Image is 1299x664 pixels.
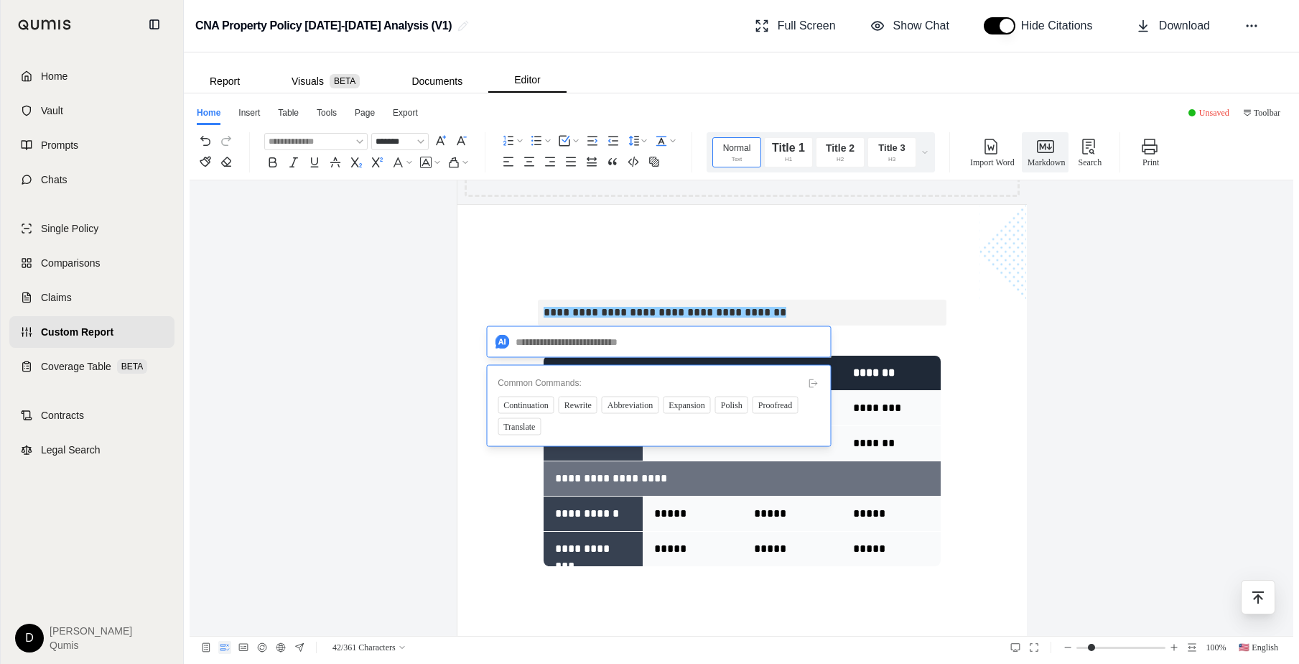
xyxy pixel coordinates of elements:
span: Hide Citations [1021,17,1102,34]
span: Prompts [41,138,78,152]
span: BETA [330,74,360,88]
button: Report [184,70,266,93]
a: Legal Search [9,434,174,466]
div: Page [355,106,375,125]
a: Prompts [9,129,174,161]
a: Coverage TableBETA [9,351,174,382]
div: Home [197,106,220,125]
a: Custom Report [9,316,174,348]
div: Table [278,106,299,125]
div: Common Commands: [498,377,819,389]
span: Home [41,69,67,83]
button: Import Word [964,132,1018,172]
span: Chats [41,172,67,187]
a: Home [9,60,174,92]
span: [PERSON_NAME] [50,624,132,638]
a: Chats [9,164,174,195]
span: Coverage Table [41,359,111,374]
span: Characters [329,640,410,655]
p: Print [1142,155,1159,170]
button: Proofread [753,397,798,414]
button: Rewrite [559,397,597,414]
p: Search [1078,155,1102,170]
span: 361 [343,640,356,655]
button: Translate [498,418,541,435]
button: Search [1072,132,1105,172]
button: Continuation [498,397,554,414]
div: text [720,157,753,162]
button: Print [1135,132,1165,172]
span: Claims [41,290,72,305]
a: Vault [9,95,174,126]
span: Show Chat [893,17,949,34]
img: Qumis Logo [18,19,72,30]
span: Single Policy [41,221,98,236]
a: Single Policy [9,213,174,244]
div: Title 2 [824,142,857,155]
button: Full Screen [749,11,842,40]
button: Documents [386,70,488,93]
div: h3 [875,157,908,162]
span: Custom Report [41,325,113,339]
button: Visuals [266,70,386,93]
span: BETA [117,359,147,374]
button: Toolbar [1237,104,1286,121]
button: 42/361Characters [327,641,411,654]
div: Normal [720,142,753,155]
button: Abbreviation [602,397,658,414]
button: 🇱🇷 English [1234,641,1283,654]
span: Toolbar [1254,106,1280,120]
div: h2 [824,157,857,162]
button: Collapse sidebar [143,13,166,36]
span: Vault [41,103,63,118]
div: Tools [317,106,337,125]
a: Comparisons [9,247,174,279]
div: Title 1 [772,142,805,155]
span: Full Screen [778,17,836,34]
h2: CNA Property Policy [DATE]-[DATE] Analysis (V1) [195,13,452,39]
div: Title 3 [875,142,908,155]
p: Import Word [970,155,1015,170]
a: Contracts [9,400,174,431]
button: Markdown [1022,132,1069,172]
p: Markdown [1028,155,1066,170]
div: Insert [238,106,260,125]
div: D [15,624,44,653]
span: Comparisons [41,256,100,270]
span: Download [1159,17,1210,34]
button: Expansion [663,397,711,414]
span: 100% [1203,640,1230,655]
span: 42/ [332,640,343,655]
span: Legal Search [41,443,101,457]
span: Qumis [50,638,132,653]
div: Export [393,106,418,125]
button: 100% [1204,641,1229,654]
button: Download [1130,11,1216,40]
span: Unsaved [1199,108,1229,118]
span: Contracts [41,408,84,423]
button: Editor [488,68,567,93]
button: Show Chat [865,11,955,40]
button: Polish [715,397,748,414]
button: Unsaved [1183,104,1235,121]
a: Claims [9,282,174,313]
div: h1 [772,157,805,162]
